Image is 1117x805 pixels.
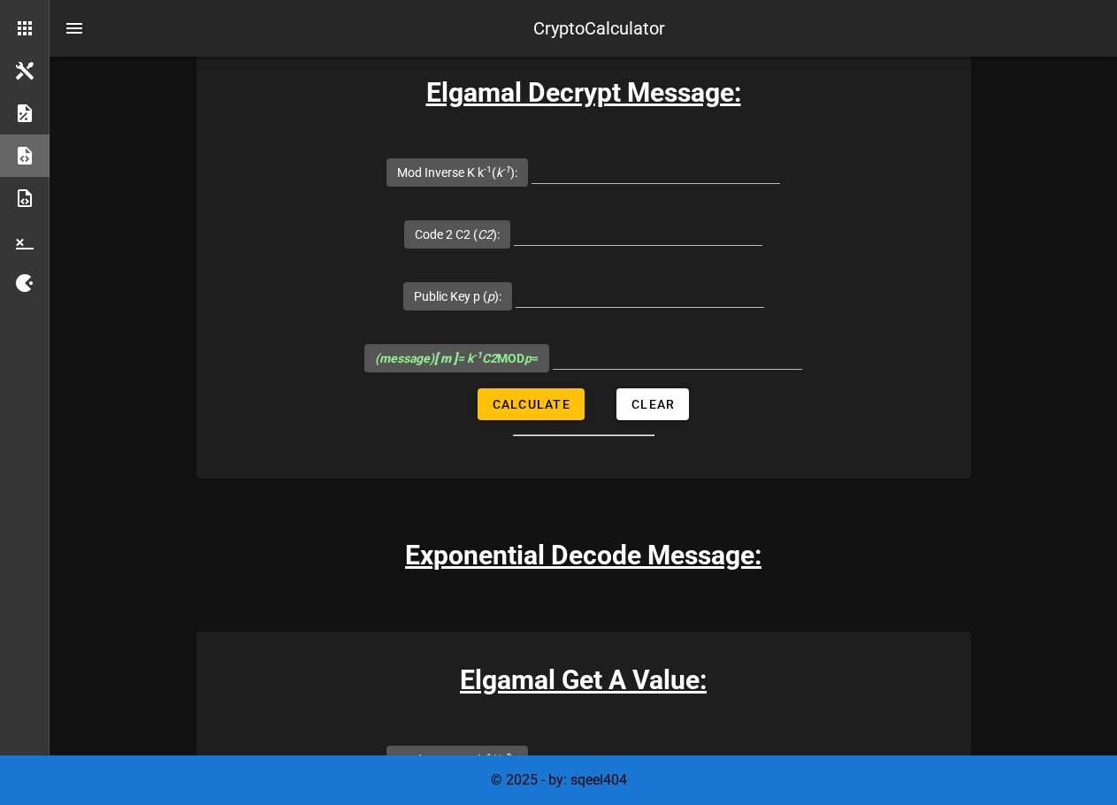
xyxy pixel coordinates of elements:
sup: -1 [484,751,492,763]
button: Clear [616,388,689,420]
span: © 2025 - by: sqeel404 [491,771,627,788]
i: C2 [478,227,493,241]
span: MOD = [375,351,539,365]
label: Public Key p ( ): [414,287,501,305]
span: Clear [631,397,675,411]
i: k [496,753,510,767]
button: Calculate [478,388,585,420]
div: CryptoCalculator [533,15,665,42]
h3: Elgamal Get A Value: [196,660,971,700]
i: p [524,351,532,365]
sup: -1 [484,164,492,175]
i: k [496,165,510,180]
i: (message) = k C2 [375,351,497,365]
button: nav-menu-toggle [53,7,96,50]
sup: -1 [502,751,510,763]
i: p [487,289,494,303]
label: Code 2 C2 ( ): [415,226,500,243]
label: Mod Inverse K k ( ): [397,164,517,181]
sup: -1 [502,164,510,175]
h3: Exponential Decode Message: [405,535,761,575]
span: Calculate [492,397,570,411]
b: [ m ] [434,351,457,365]
h3: Elgamal Decrypt Message: [196,73,971,112]
sup: -1 [473,349,482,361]
label: Mod Inverse K k ( ): [397,751,517,769]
